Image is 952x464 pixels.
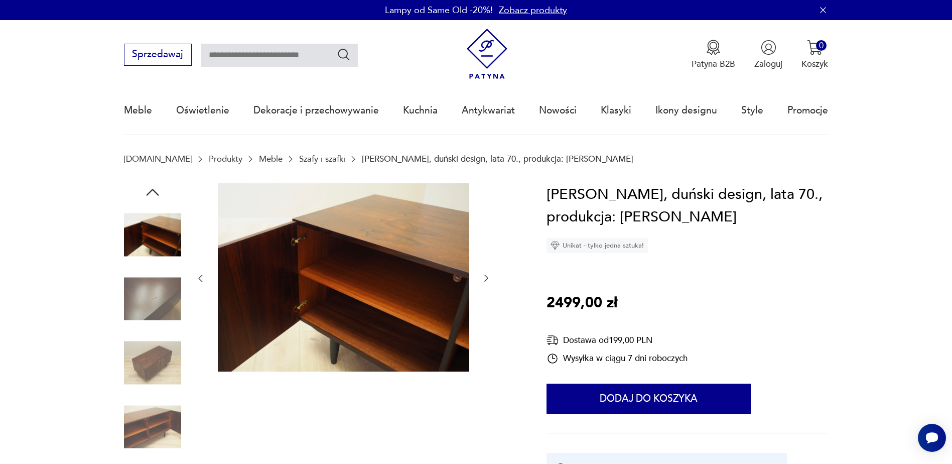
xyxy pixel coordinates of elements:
img: Zdjęcie produktu Szafka palisandrowa, duński design, lata 70., produkcja: Dania [124,270,181,327]
p: 2499,00 zł [547,292,617,315]
a: Style [741,87,763,134]
img: Zdjęcie produktu Szafka palisandrowa, duński design, lata 70., produkcja: Dania [218,183,469,372]
img: Ikona medalu [706,40,721,55]
a: Ikony designu [655,87,717,134]
button: Zaloguj [754,40,782,70]
a: [DOMAIN_NAME] [124,154,192,164]
a: Zobacz produkty [499,4,567,17]
button: Szukaj [337,47,351,62]
button: Dodaj do koszyka [547,384,751,414]
a: Nowości [539,87,577,134]
p: Lampy od Same Old -20%! [385,4,493,17]
a: Meble [259,154,283,164]
p: Zaloguj [754,58,782,70]
img: Ikona diamentu [551,241,560,250]
p: Koszyk [801,58,828,70]
iframe: Smartsupp widget button [918,424,946,452]
a: Dekoracje i przechowywanie [253,87,379,134]
img: Ikona dostawy [547,334,559,346]
img: Zdjęcie produktu Szafka palisandrowa, duński design, lata 70., produkcja: Dania [124,206,181,264]
a: Kuchnia [403,87,438,134]
h1: [PERSON_NAME], duński design, lata 70., produkcja: [PERSON_NAME] [547,183,829,229]
a: Oświetlenie [176,87,229,134]
img: Ikonka użytkownika [761,40,776,55]
a: Szafy i szafki [299,154,345,164]
a: Produkty [209,154,242,164]
a: Ikona medaluPatyna B2B [692,40,735,70]
div: Unikat - tylko jedna sztuka! [547,238,648,253]
a: Promocje [787,87,828,134]
img: Zdjęcie produktu Szafka palisandrowa, duński design, lata 70., produkcja: Dania [124,334,181,392]
a: Meble [124,87,152,134]
button: Sprzedawaj [124,44,192,66]
a: Sprzedawaj [124,51,192,59]
button: 0Koszyk [801,40,828,70]
p: [PERSON_NAME], duński design, lata 70., produkcja: [PERSON_NAME] [362,154,633,164]
div: Wysyłka w ciągu 7 dni roboczych [547,353,688,365]
img: Patyna - sklep z meblami i dekoracjami vintage [462,29,512,79]
div: Dostawa od 199,00 PLN [547,334,688,346]
img: Ikona koszyka [807,40,823,55]
div: 0 [816,40,827,51]
p: Patyna B2B [692,58,735,70]
img: Zdjęcie produktu Szafka palisandrowa, duński design, lata 70., produkcja: Dania [124,398,181,455]
a: Antykwariat [462,87,515,134]
button: Patyna B2B [692,40,735,70]
a: Klasyki [601,87,631,134]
